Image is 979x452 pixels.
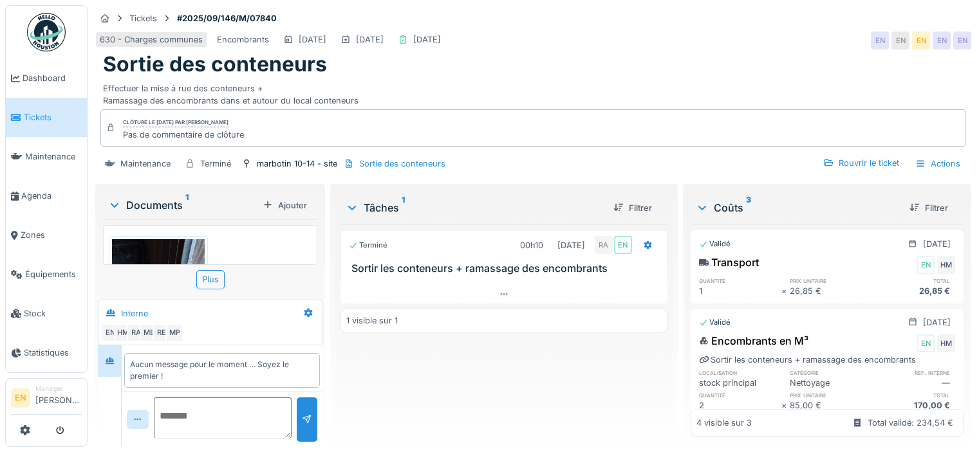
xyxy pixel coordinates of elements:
[24,111,82,123] span: Tickets
[699,354,916,366] div: Sortir les conteneurs + ramassage des encombrants
[937,256,955,274] div: HM
[699,391,782,399] h6: quantité
[746,200,751,215] sup: 3
[217,33,269,46] div: Encombrants
[103,52,327,77] h1: Sortie des conteneurs
[24,347,82,359] span: Statistiques
[790,368,873,377] h6: catégorie
[24,307,82,320] span: Stock
[904,199,953,217] div: Filtrer
[614,236,632,254] div: EN
[346,314,398,327] div: 1 visible sur 1
[917,334,935,352] div: EN
[696,417,752,429] div: 4 visible sur 3
[6,215,87,255] a: Zones
[699,276,782,285] h6: quantité
[699,377,782,389] div: stock principal
[937,334,955,352] div: HM
[699,368,782,377] h6: localisation
[872,276,955,285] h6: total
[257,197,312,214] div: Ajouter
[103,77,964,107] div: Effectuer la mise à rue des conteneurs + Ramassage des encombrants dans et autour du local conten...
[699,333,808,348] div: Encombrants en M³
[356,33,384,46] div: [DATE]
[790,285,873,297] div: 26,85 €
[595,236,613,254] div: RA
[6,255,87,294] a: Équipements
[818,154,904,172] div: Rouvrir le ticket
[402,200,405,215] sup: 1
[923,316,951,329] div: [DATE]
[699,239,731,249] div: Validé
[153,324,171,342] div: RE
[165,324,183,342] div: MP
[6,98,87,137] a: Tickets
[933,32,951,50] div: EN
[108,197,257,213] div: Documents
[35,384,82,393] div: Manager
[140,324,158,342] div: ME
[699,285,782,297] div: 1
[349,240,387,251] div: Terminé
[912,32,930,50] div: EN
[112,239,205,362] img: pvifalszgu6jhnmkh30mc7xx4ra1
[871,32,889,50] div: EN
[351,262,662,275] h3: Sortir les conteneurs + ramassage des encombrants
[100,33,203,46] div: 630 - Charges communes
[699,399,782,411] div: 2
[790,391,873,399] h6: prix unitaire
[699,255,759,270] div: Transport
[185,197,189,213] sup: 1
[699,317,731,328] div: Validé
[172,12,282,24] strong: #2025/09/146/M/07840
[520,239,543,251] div: 00h10
[6,333,87,372] a: Statistiques
[114,324,132,342] div: HM
[299,33,326,46] div: [DATE]
[120,158,171,170] div: Maintenance
[6,176,87,215] a: Agenda
[557,239,585,251] div: [DATE]
[872,285,955,297] div: 26,85 €
[608,199,657,217] div: Filtrer
[11,384,82,415] a: EN Manager[PERSON_NAME]
[200,158,231,170] div: Terminé
[129,12,157,24] div: Tickets
[25,150,82,163] span: Maintenance
[196,270,225,289] div: Plus
[413,33,441,46] div: [DATE]
[790,377,873,389] div: Nettoyage
[909,154,966,173] div: Actions
[123,129,244,141] div: Pas de commentaire de clôture
[790,399,873,411] div: 85,00 €
[25,268,82,280] span: Équipements
[11,388,30,408] li: EN
[872,399,955,411] div: 170,00 €
[121,307,148,320] div: Interne
[21,190,82,202] span: Agenda
[35,384,82,411] li: [PERSON_NAME]
[872,368,955,377] h6: ref. interne
[130,359,314,382] div: Aucun message pour le moment … Soyez le premier !
[346,200,603,215] div: Tâches
[872,391,955,399] h6: total
[953,32,971,50] div: EN
[359,158,445,170] div: Sortie des conteneurs
[6,294,87,333] a: Stock
[917,256,935,274] div: EN
[781,285,790,297] div: ×
[872,377,955,389] div: —
[923,238,951,250] div: [DATE]
[21,229,82,241] span: Zones
[868,417,953,429] div: Total validé: 234,54 €
[696,200,899,215] div: Coûts
[123,118,228,127] div: Clôturé le [DATE] par [PERSON_NAME]
[781,399,790,411] div: ×
[6,59,87,98] a: Dashboard
[6,137,87,176] a: Maintenance
[257,158,337,170] div: marbotin 10-14 - site
[790,276,873,285] h6: prix unitaire
[23,72,82,84] span: Dashboard
[101,324,119,342] div: EN
[127,324,145,342] div: RA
